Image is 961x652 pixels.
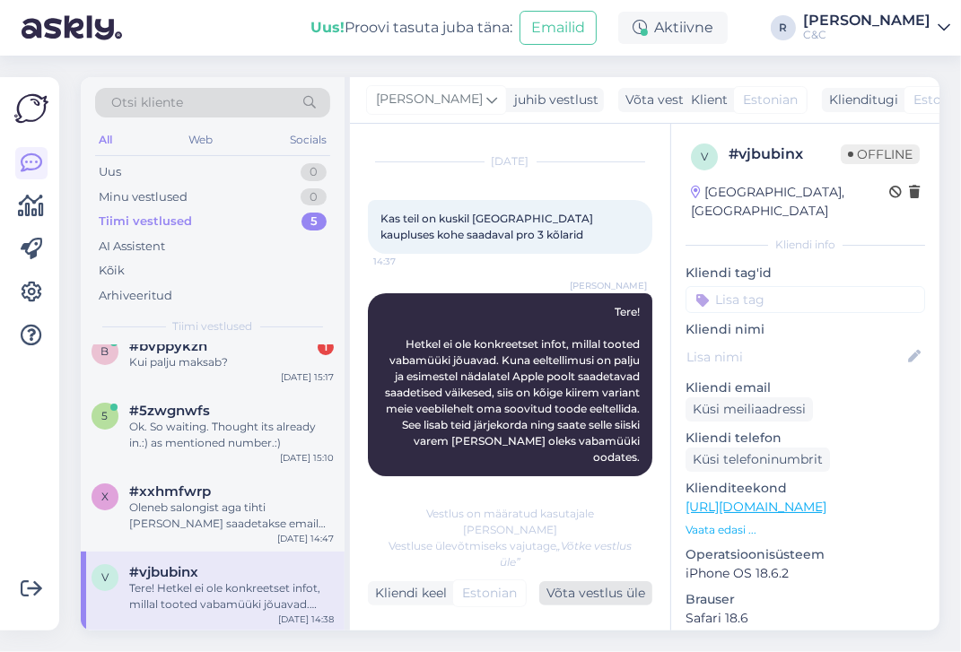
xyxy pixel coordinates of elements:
[310,17,512,39] div: Proovi tasuta juba täna:
[286,128,330,152] div: Socials
[376,90,483,109] span: [PERSON_NAME]
[95,128,116,152] div: All
[701,150,708,163] span: v
[101,344,109,358] span: b
[580,477,647,491] span: 14:38
[380,212,596,241] span: Kas teil on kuskil [GEOGRAPHIC_DATA] kaupluses kohe saadaval pro 3 kõlarid
[822,91,898,109] div: Klienditugi
[301,163,327,181] div: 0
[618,12,728,44] div: Aktiivne
[426,507,594,536] span: Vestlus on määratud kasutajale [PERSON_NAME]
[102,409,109,422] span: 5
[111,93,183,112] span: Otsi kliente
[686,448,830,472] div: Küsi telefoninumbrit
[686,286,925,313] input: Lisa tag
[318,339,334,355] div: 1
[686,429,925,448] p: Kliendi telefon
[129,419,334,451] div: Ok. So waiting. Thought its already in.:) as mentioned number.:)
[280,451,334,465] div: [DATE] 15:10
[281,370,334,384] div: [DATE] 15:17
[841,144,920,164] span: Offline
[462,584,517,603] span: Estonian
[186,128,217,152] div: Web
[373,255,441,268] span: 14:37
[368,153,652,170] div: [DATE]
[803,13,930,28] div: [PERSON_NAME]
[99,238,165,256] div: AI Assistent
[101,570,109,584] span: v
[686,564,925,583] p: iPhone OS 18.6.2
[129,483,211,500] span: #xxhmfwrp
[686,378,925,397] p: Kliendi email
[803,13,950,42] a: [PERSON_NAME]C&C
[686,590,925,609] p: Brauser
[99,213,192,230] div: Tiimi vestlused
[743,91,798,109] span: Estonian
[129,564,198,580] span: #vjbubinx
[301,213,327,230] div: 5
[684,91,728,109] div: Klient
[686,264,925,283] p: Kliendi tag'id
[686,545,925,564] p: Operatsioonisüsteem
[686,397,813,422] div: Küsi meiliaadressi
[686,522,925,538] p: Vaata edasi ...
[686,499,826,515] a: [URL][DOMAIN_NAME]
[99,287,172,305] div: Arhiveeritud
[101,490,109,503] span: x
[310,19,345,36] b: Uus!
[771,15,796,40] div: R
[803,28,930,42] div: C&C
[301,188,327,206] div: 0
[729,143,841,165] div: # vjbubinx
[278,613,334,626] div: [DATE] 14:38
[129,403,210,419] span: #5zwgnwfs
[129,338,207,354] span: #bvppykzn
[539,581,652,605] div: Võta vestlus üle
[500,539,632,569] i: „Võtke vestlus üle”
[173,318,253,335] span: Tiimi vestlused
[618,88,731,112] div: Võta vestlus üle
[129,354,334,370] div: Kui palju maksab?
[691,183,889,221] div: [GEOGRAPHIC_DATA], [GEOGRAPHIC_DATA]
[686,609,925,628] p: Safari 18.6
[129,500,334,532] div: Oleneb salongist aga tihti [PERSON_NAME] saadetakse email või SMS, mõned salongid ka helistavad.
[368,584,447,603] div: Kliendi keel
[99,262,125,280] div: Kõik
[129,580,334,613] div: Tere! Hetkel ei ole konkreetset infot, millal tooted vabamüüki jõuavad. Kuna eeltellimusi on palj...
[686,347,904,367] input: Lisa nimi
[570,279,647,292] span: [PERSON_NAME]
[507,91,598,109] div: juhib vestlust
[277,532,334,545] div: [DATE] 14:47
[686,237,925,253] div: Kliendi info
[686,479,925,498] p: Klienditeekond
[14,91,48,126] img: Askly Logo
[389,539,632,569] span: Vestluse ülevõtmiseks vajutage
[686,320,925,339] p: Kliendi nimi
[520,11,597,45] button: Emailid
[99,163,121,181] div: Uus
[99,188,188,206] div: Minu vestlused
